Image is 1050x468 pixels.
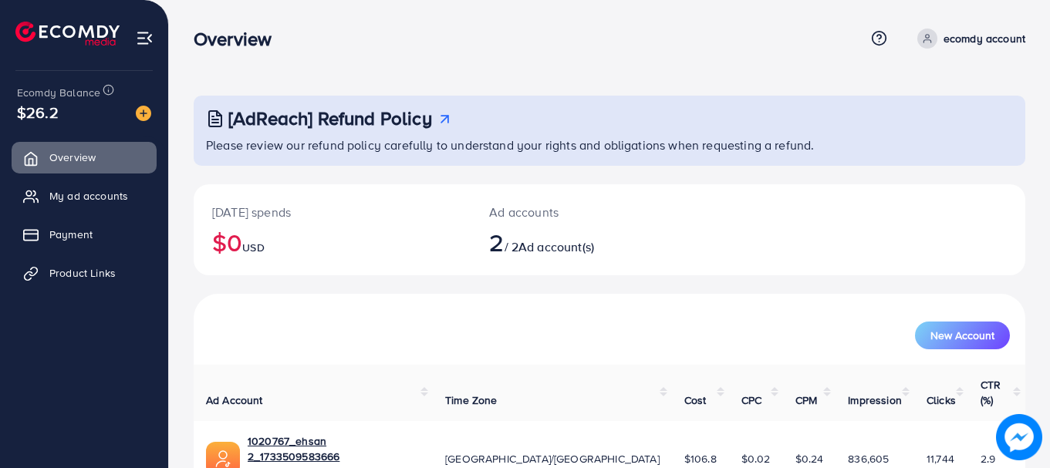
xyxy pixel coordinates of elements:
img: menu [136,29,154,47]
span: Time Zone [445,392,497,408]
span: $106.8 [684,451,717,466]
span: Cost [684,392,707,408]
img: logo [15,22,120,45]
span: CPC [741,392,761,408]
span: New Account [930,330,994,341]
h2: $0 [212,227,452,257]
a: Payment [12,219,157,250]
p: Please review our refund policy carefully to understand your rights and obligations when requesti... [206,136,1016,154]
span: $0.02 [741,451,771,466]
p: Ad accounts [489,203,660,221]
p: [DATE] spends [212,203,452,221]
span: $26.2 [17,101,59,123]
a: Overview [12,142,157,173]
span: Product Links [49,265,116,281]
button: New Account [915,322,1010,349]
span: CPM [795,392,817,408]
span: Ad Account [206,392,263,408]
span: Payment [49,227,93,242]
span: My ad accounts [49,188,128,204]
h2: / 2 [489,227,660,257]
span: CTR (%) [981,377,1001,408]
a: 1020767_ehsan 2_1733509583666 [248,433,420,465]
span: 2 [489,224,504,260]
span: Ecomdy Balance [17,85,100,100]
img: image [136,106,151,121]
a: ecomdy account [911,29,1025,49]
p: ecomdy account [944,29,1025,48]
span: 2.9 [981,451,995,466]
h3: [AdReach] Refund Policy [228,107,432,130]
span: Ad account(s) [518,238,594,255]
a: Product Links [12,258,157,288]
span: [GEOGRAPHIC_DATA]/[GEOGRAPHIC_DATA] [445,451,660,466]
span: $0.24 [795,451,824,466]
span: Clicks [927,392,956,408]
h3: Overview [194,28,284,50]
img: image [1001,419,1038,456]
span: 836,605 [848,451,889,466]
span: 11,744 [927,451,954,466]
span: Impression [848,392,902,408]
span: USD [242,240,264,255]
span: Overview [49,150,96,165]
a: My ad accounts [12,180,157,211]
